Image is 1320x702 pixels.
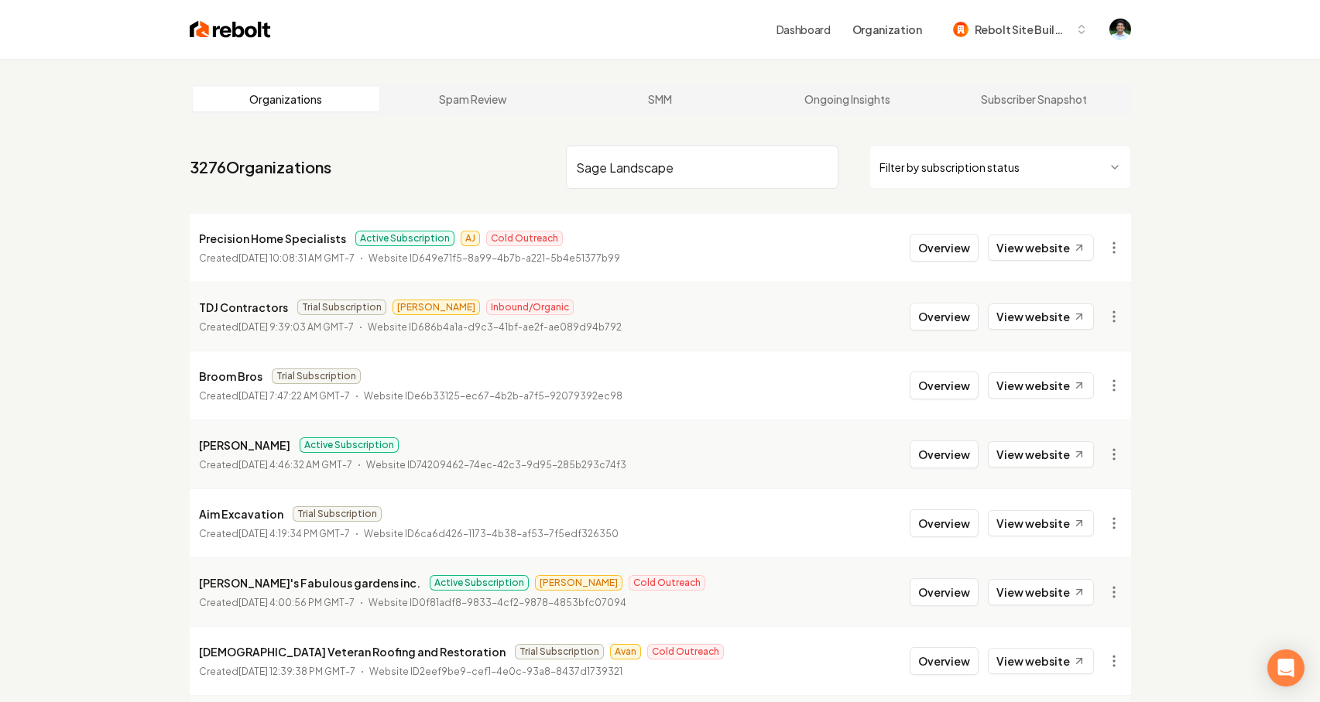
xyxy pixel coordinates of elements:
[364,389,622,404] p: Website ID e6b33125-ec67-4b2b-a7f5-92079392ec98
[238,459,352,471] time: [DATE] 4:46:32 AM GMT-7
[988,235,1094,261] a: View website
[988,648,1094,674] a: View website
[199,526,350,542] p: Created
[988,510,1094,536] a: View website
[988,303,1094,330] a: View website
[199,642,506,661] p: [DEMOGRAPHIC_DATA] Veteran Roofing and Restoration
[535,575,622,591] span: [PERSON_NAME]
[199,457,352,473] p: Created
[190,19,271,40] img: Rebolt Logo
[975,22,1069,38] span: Rebolt Site Builder
[988,579,1094,605] a: View website
[238,597,355,608] time: [DATE] 4:00:56 PM GMT-7
[199,664,355,680] p: Created
[941,87,1128,111] a: Subscriber Snapshot
[199,229,346,248] p: Precision Home Specialists
[297,300,386,315] span: Trial Subscription
[566,146,838,189] input: Search by name or ID
[199,320,354,335] p: Created
[910,372,979,399] button: Overview
[272,368,361,384] span: Trial Subscription
[238,666,355,677] time: [DATE] 12:39:38 PM GMT-7
[753,87,941,111] a: Ongoing Insights
[199,436,290,454] p: [PERSON_NAME]
[910,440,979,468] button: Overview
[910,578,979,606] button: Overview
[369,664,622,680] p: Website ID 2eef9be9-cef1-4e0c-93a8-8437d1739321
[843,15,931,43] button: Organization
[193,87,380,111] a: Organizations
[777,22,831,37] a: Dashboard
[910,234,979,262] button: Overview
[199,298,288,317] p: TDJ Contractors
[988,441,1094,467] a: View website
[364,526,619,542] p: Website ID 6ca6d426-1173-4b38-af53-7f5edf326350
[629,575,705,591] span: Cold Outreach
[355,231,454,246] span: Active Subscription
[486,300,574,315] span: Inbound/Organic
[300,437,399,453] span: Active Subscription
[486,231,563,246] span: Cold Outreach
[238,252,355,264] time: [DATE] 10:08:31 AM GMT-7
[910,509,979,537] button: Overview
[369,595,626,611] p: Website ID 0f81adf8-9833-4cf2-9878-4853bfc07094
[1267,649,1305,687] div: Open Intercom Messenger
[379,87,567,111] a: Spam Review
[910,303,979,330] button: Overview
[610,644,641,659] span: Avan
[515,644,604,659] span: Trial Subscription
[1109,19,1131,40] button: Open user button
[190,156,331,178] a: 3276Organizations
[1109,19,1131,40] img: Arwin Rahmatpanah
[199,574,420,592] p: [PERSON_NAME]'s Fabulous gardens inc.
[199,389,350,404] p: Created
[393,300,480,315] span: [PERSON_NAME]
[953,22,969,37] img: Rebolt Site Builder
[988,372,1094,399] a: View website
[910,647,979,675] button: Overview
[430,575,529,591] span: Active Subscription
[238,321,354,333] time: [DATE] 9:39:03 AM GMT-7
[238,390,350,402] time: [DATE] 7:47:22 AM GMT-7
[199,251,355,266] p: Created
[293,506,382,522] span: Trial Subscription
[647,644,724,659] span: Cold Outreach
[461,231,480,246] span: AJ
[238,528,350,539] time: [DATE] 4:19:34 PM GMT-7
[369,251,620,266] p: Website ID 649e71f5-8a99-4b7b-a221-5b4e51377b99
[567,87,754,111] a: SMM
[199,367,262,385] p: Broom Bros
[199,505,283,523] p: Aim Excavation
[368,320,622,335] p: Website ID 686b4a1a-d9c3-41bf-ae2f-ae089d94b792
[199,595,355,611] p: Created
[366,457,626,473] p: Website ID 74209462-74ec-42c3-9d95-285b293c74f3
